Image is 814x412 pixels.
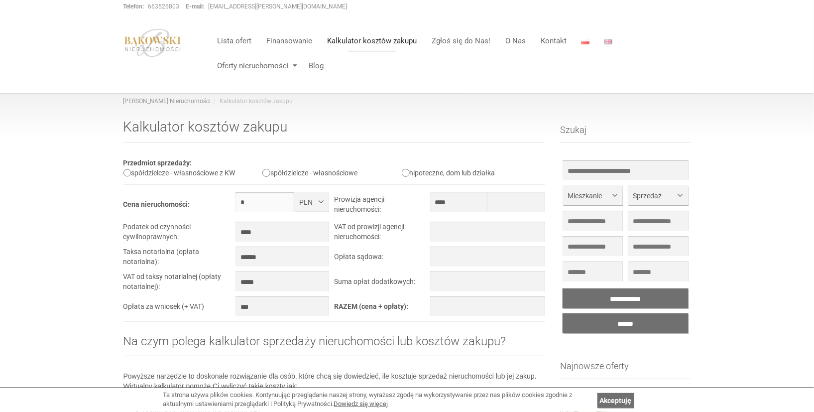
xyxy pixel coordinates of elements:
[628,185,688,205] button: Sprzedaż
[402,169,495,177] label: hipoteczne, dom lub działka
[560,361,691,379] h3: Najnowsze oferty
[123,247,236,272] td: Taksa notarialna (opłata notarialna):
[123,159,192,167] b: Przedmiot sprzedaży:
[498,31,533,51] a: O Nas
[211,97,293,106] li: Kalkulator kosztów zakupu
[334,247,430,272] td: Opłata sądowa:
[259,31,320,51] a: Finansowanie
[123,169,235,177] label: spółdzielcze - własnościowe z KW
[301,56,324,76] a: Blog
[533,31,574,51] a: Kontakt
[597,393,634,408] a: Akceptuję
[334,302,408,310] b: RAZEM (cena + opłaty):
[334,272,430,296] td: Suma opłat dodatkowych:
[123,28,182,57] img: logo
[604,39,612,44] img: English
[262,169,270,177] input: spółdzielcze - własnościowe
[560,125,691,143] h3: Szukaj
[123,200,190,208] b: Cena nieruchomości:
[402,169,410,177] input: hipoteczne, dom lub działka
[123,272,236,296] td: VAT od taksy notarialnej (opłaty notarialnej):
[210,56,301,76] a: Oferty nieruchomości
[334,222,430,247] td: VAT od prowizji agencji nieruchomości:
[334,192,430,222] td: Prowizja agencji nieruchomości:
[210,31,259,51] a: Lista ofert
[123,120,546,143] h1: Kalkulator kosztów zakupu
[123,222,236,247] td: Podatek od czynności cywilnoprawnych:
[424,31,498,51] a: Zgłoś się do Nas!
[123,3,144,10] strong: Telefon:
[163,391,592,409] div: Ta strona używa plików cookies. Kontynuując przeglądanie naszej strony, wyrażasz zgodę na wykorzy...
[186,3,205,10] strong: E-mail:
[563,185,623,205] button: Mieszkanie
[123,296,236,321] td: Opłata za wniosek (+ VAT)
[123,371,546,391] p: Powyższe narzędzie to doskonałe rozwiązanie dla osób, które chcą się dowiedzieć, ile kosztuje spr...
[262,169,357,177] label: spółdzielcze - własnościowe
[568,191,610,201] span: Mieszkanie
[123,169,131,177] input: spółdzielcze - własnościowe z KW
[633,191,676,201] span: Sprzedaż
[334,400,388,408] a: Dowiedz się więcej
[299,197,317,207] span: PLN
[209,3,348,10] a: [EMAIL_ADDRESS][PERSON_NAME][DOMAIN_NAME]
[123,335,546,356] h2: Na czym polega kalkulator sprzedaży nieruchomości lub kosztów zakupu?
[123,98,211,105] a: [PERSON_NAME] Nieruchomości
[148,3,180,10] a: 663526803
[294,192,329,212] button: PLN
[581,39,589,44] img: Polski
[320,31,424,51] a: Kalkulator kosztów zakupu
